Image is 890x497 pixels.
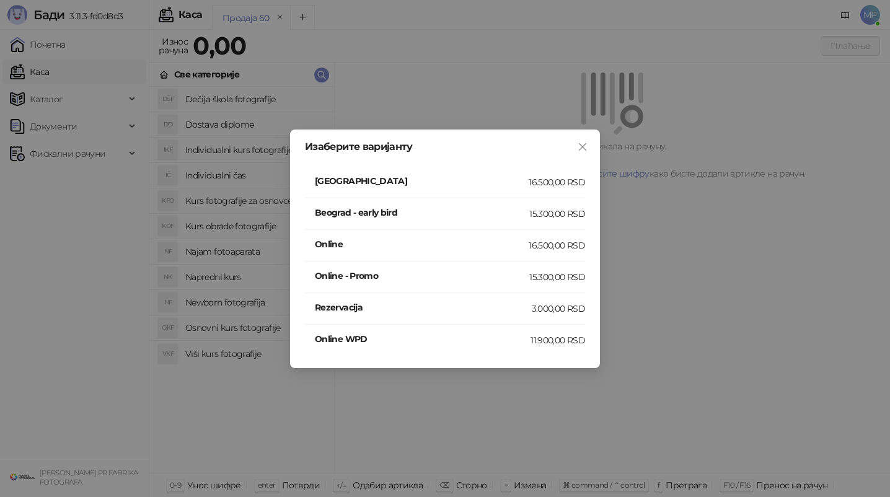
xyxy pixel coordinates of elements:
h4: [GEOGRAPHIC_DATA] [315,174,529,188]
h4: Beograd - early bird [315,206,529,219]
div: 3.000,00 RSD [532,302,585,315]
span: close [578,142,588,152]
div: 15.300,00 RSD [529,270,585,284]
h4: Online WPD [315,332,531,346]
div: 16.500,00 RSD [529,175,585,189]
h4: Rezervacija [315,301,532,314]
div: 11.900,00 RSD [531,333,585,347]
div: 15.300,00 RSD [529,207,585,221]
button: Close [573,137,593,157]
span: Close [573,142,593,152]
h4: Online [315,237,529,251]
h4: Online - Promo [315,269,529,283]
div: Изаберите варијанту [305,142,585,152]
div: 16.500,00 RSD [529,239,585,252]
